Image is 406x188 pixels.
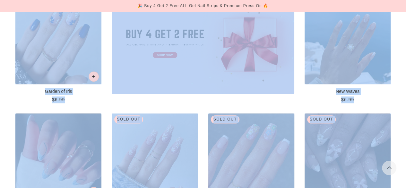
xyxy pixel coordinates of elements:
div: Sold out [307,115,336,123]
div: Sold out [211,115,239,123]
div: Sold out [114,115,143,123]
p: Garden of Iris [15,88,101,95]
span: $6.99 [341,97,354,102]
div: 🎉 Buy 4 Get 2 Free ALL Gel Nail Strips & Premium Press On 🔥 [138,3,268,9]
p: New Waves [305,88,391,95]
button: Add to cart [89,71,99,82]
span: $6.99 [52,97,65,102]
